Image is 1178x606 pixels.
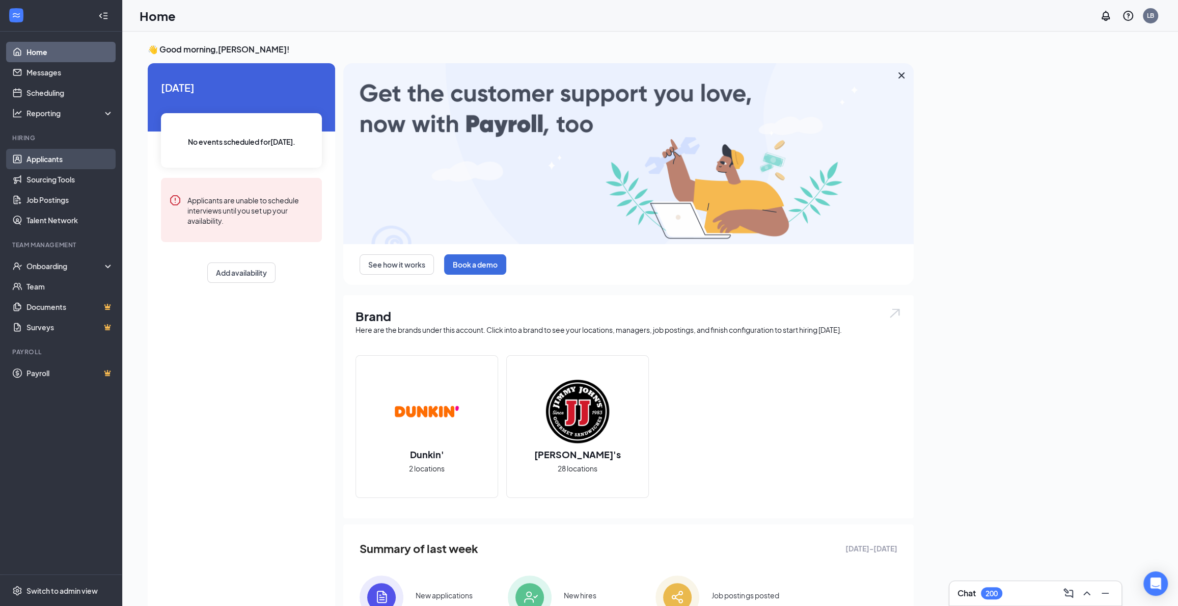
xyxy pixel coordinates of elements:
[26,317,114,337] a: SurveysCrown
[1097,585,1113,601] button: Minimize
[169,194,181,206] svg: Error
[26,42,114,62] a: Home
[188,136,295,147] span: No events scheduled for [DATE] .
[545,379,610,444] img: Jimmy John's
[98,11,108,21] svg: Collapse
[140,7,176,24] h1: Home
[1122,10,1134,22] svg: QuestionInfo
[12,108,22,118] svg: Analysis
[187,194,314,226] div: Applicants are unable to schedule interviews until you set up your availability.
[1079,585,1095,601] button: ChevronUp
[1100,10,1112,22] svg: Notifications
[161,80,322,95] span: [DATE]
[26,108,114,118] div: Reporting
[888,307,901,319] img: open.6027fd2a22e1237b5b06.svg
[26,297,114,317] a: DocumentsCrown
[148,44,914,55] h3: 👋 Good morning, [PERSON_NAME] !
[1081,587,1093,599] svg: ChevronUp
[26,83,114,103] a: Scheduling
[26,586,98,596] div: Switch to admin view
[26,363,114,383] a: PayrollCrown
[343,63,914,244] img: payroll-large.gif
[12,348,112,356] div: Payroll
[355,307,901,325] h1: Brand
[711,590,779,600] div: Job postings posted
[1060,585,1077,601] button: ComposeMessage
[985,589,998,598] div: 200
[12,241,112,249] div: Team Management
[12,134,112,142] div: Hiring
[26,190,114,210] a: Job Postings
[12,261,22,271] svg: UserCheck
[524,448,631,461] h2: [PERSON_NAME]'s
[409,463,445,474] span: 2 locations
[444,254,506,275] button: Book a demo
[895,69,908,82] svg: Cross
[26,276,114,297] a: Team
[1062,587,1075,599] svg: ComposeMessage
[416,590,473,600] div: New applications
[845,543,897,554] span: [DATE] - [DATE]
[360,540,478,558] span: Summary of last week
[26,149,114,169] a: Applicants
[360,254,434,275] button: See how it works
[26,62,114,83] a: Messages
[26,169,114,190] a: Sourcing Tools
[1143,571,1168,596] div: Open Intercom Messenger
[12,586,22,596] svg: Settings
[1147,11,1154,20] div: LB
[1099,587,1111,599] svg: Minimize
[957,588,976,599] h3: Chat
[558,463,597,474] span: 28 locations
[564,590,596,600] div: New hires
[400,448,454,461] h2: Dunkin'
[11,10,21,20] svg: WorkstreamLogo
[394,379,459,444] img: Dunkin'
[207,262,276,283] button: Add availability
[26,261,105,271] div: Onboarding
[26,210,114,230] a: Talent Network
[355,325,901,335] div: Here are the brands under this account. Click into a brand to see your locations, managers, job p...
